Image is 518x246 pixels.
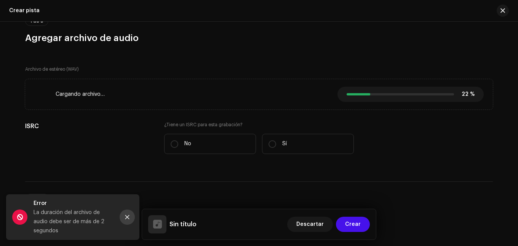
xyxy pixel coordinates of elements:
h5: ISRC [25,122,152,131]
p: No [184,140,191,148]
label: ¿Tiene un ISRC para esta grabación? [164,122,354,128]
span: Crear [345,217,361,232]
button: Descartar [287,217,333,232]
button: Crear [336,217,370,232]
span: 22 % [460,91,475,97]
p: Sí [282,140,287,148]
span: Descartar [296,217,324,232]
h3: Agregar archivo de audio [25,32,493,44]
div: La duración del archivo de audio debe ser de más de 2 segundos [34,208,114,235]
button: Close [120,209,135,225]
div: Error [34,199,114,208]
h5: Sin título [169,220,197,229]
